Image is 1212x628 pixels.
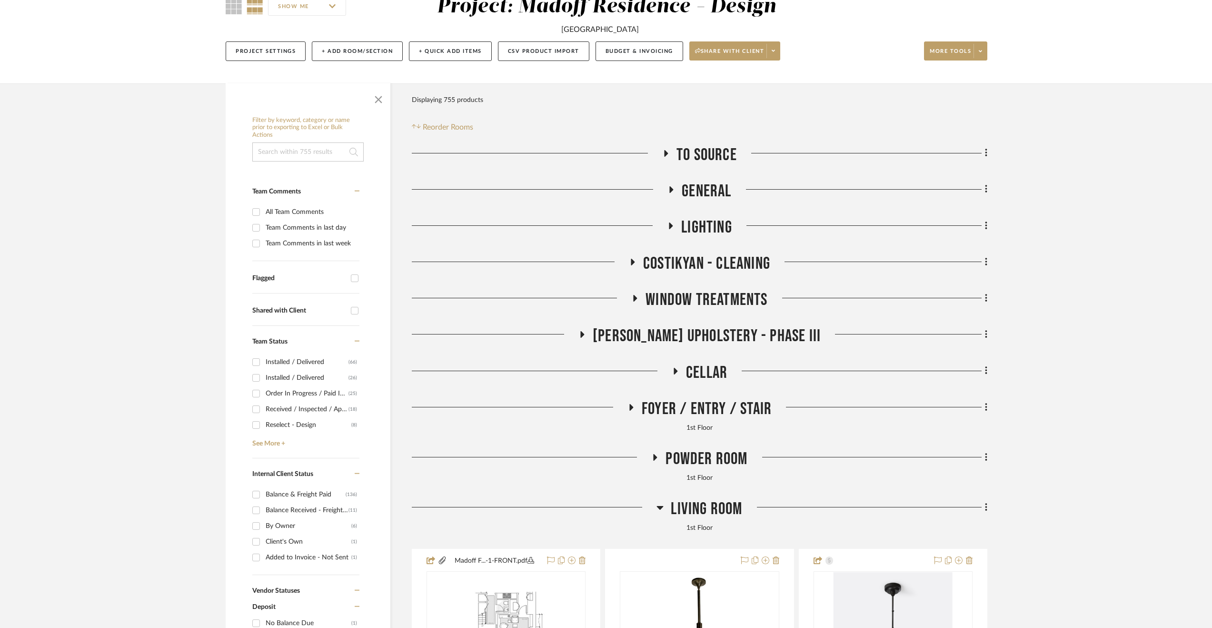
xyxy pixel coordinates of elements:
span: Share with client [695,48,765,62]
button: Budget & Invoicing [596,41,683,61]
div: (1) [351,550,357,565]
span: Team Status [252,338,288,345]
div: Added to Invoice - Not Sent [266,550,351,565]
button: CSV Product Import [498,41,589,61]
div: (66) [348,355,357,370]
span: Cellar [686,363,727,383]
button: More tools [924,41,987,61]
div: Balance Received - Freight Due [266,503,348,518]
button: Close [369,88,388,107]
div: (25) [348,386,357,401]
span: To Source [676,145,737,165]
div: (11) [348,503,357,518]
div: Client's Own [266,534,351,549]
span: Team Comments [252,188,301,195]
div: (136) [346,487,357,502]
div: Shared with Client [252,307,346,315]
div: (8) [351,417,357,433]
div: All Team Comments [266,204,357,220]
input: Search within 755 results [252,142,364,162]
span: Lighting [681,217,732,238]
span: Costikyan - Cleaning [643,253,770,274]
div: 1st Floor [412,473,987,484]
div: [GEOGRAPHIC_DATA] [561,24,639,35]
button: Project Settings [226,41,306,61]
div: Team Comments in last day [266,220,357,235]
span: Powder Room [666,449,747,469]
div: Reselect - Design [266,417,351,433]
button: + Add Room/Section [312,41,403,61]
div: (18) [348,402,357,417]
div: Installed / Delivered [266,355,348,370]
div: (1) [351,534,357,549]
div: By Owner [266,518,351,534]
div: Team Comments in last week [266,236,357,251]
div: Received / Inspected / Approved [266,402,348,417]
span: Internal Client Status [252,471,313,477]
div: Installed / Delivered [266,370,348,385]
span: Vendor Statuses [252,587,300,594]
span: [PERSON_NAME] Upholstery - Phase III [593,326,821,346]
div: (26) [348,370,357,385]
button: Madoff F...-1-FRONT.pdf [447,555,541,567]
span: Deposit [252,604,276,610]
div: 1st Floor [412,523,987,534]
button: + Quick Add Items [409,41,492,61]
button: Share with client [689,41,781,61]
span: Foyer / Entry / Stair [642,399,772,419]
h6: Filter by keyword, category or name prior to exporting to Excel or Bulk Actions [252,117,364,139]
div: Displaying 755 products [412,91,483,110]
span: General [682,181,731,202]
span: Living Room [671,499,742,519]
div: Balance & Freight Paid [266,487,346,502]
span: Window Treatments [646,290,767,310]
span: Reorder Rooms [423,122,473,133]
div: Flagged [252,274,346,283]
a: See More + [250,433,359,448]
div: 1st Floor [412,423,987,434]
div: (6) [351,518,357,534]
button: Reorder Rooms [412,122,473,133]
span: More tools [930,48,971,62]
div: Order In Progress / Paid In Full w/ Freight, No Balance due [266,386,348,401]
